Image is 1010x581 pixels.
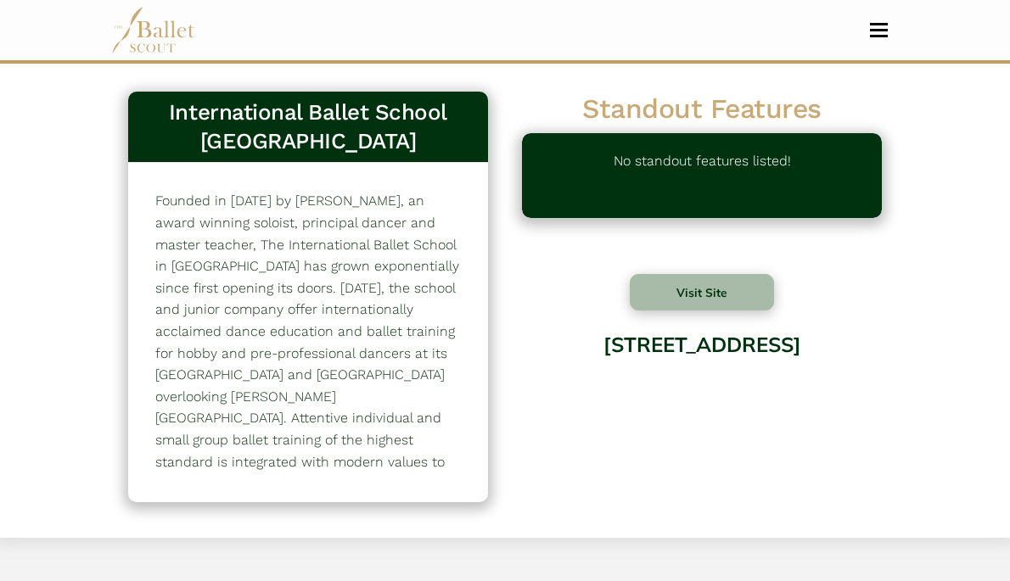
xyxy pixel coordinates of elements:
div: [STREET_ADDRESS] [522,320,882,456]
p: Founded in [DATE] by [PERSON_NAME], an award winning soloist, principal dancer and master teacher... [155,190,461,581]
h2: Standout Features [522,92,882,126]
h3: International Ballet School [GEOGRAPHIC_DATA] [142,98,474,155]
p: No standout features listed! [614,150,791,201]
button: Visit Site [630,274,774,310]
button: Toggle navigation [859,22,899,38]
